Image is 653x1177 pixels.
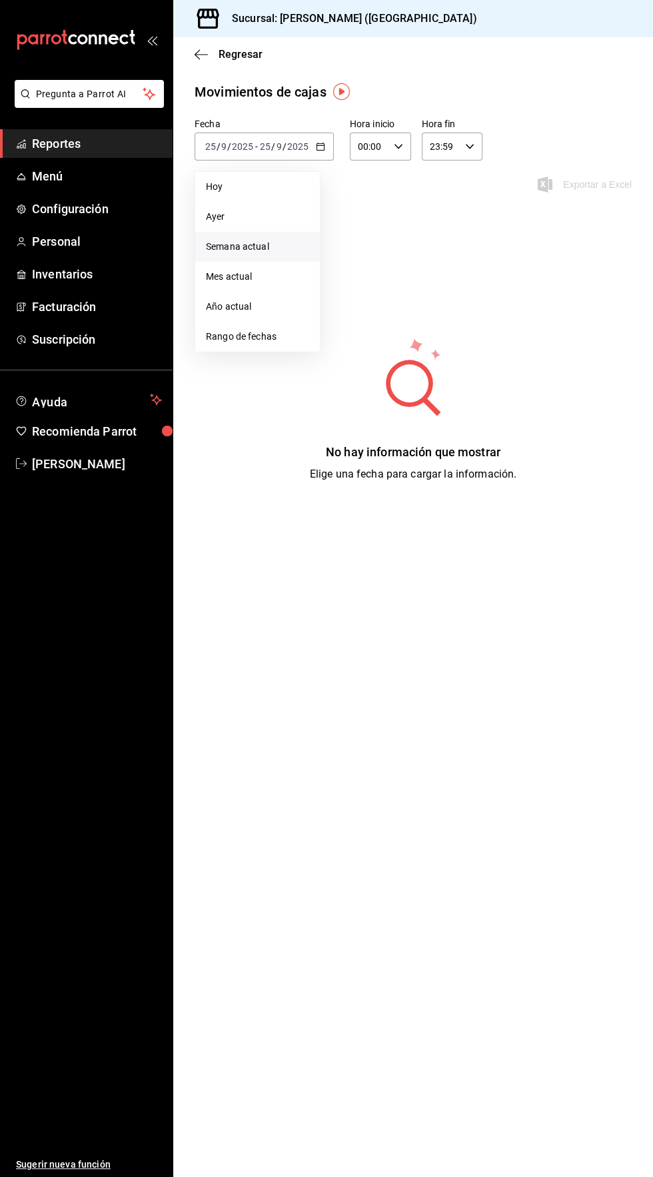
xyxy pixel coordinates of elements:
button: open_drawer_menu [147,35,157,45]
span: [PERSON_NAME] [32,455,162,473]
span: Inventarios [32,265,162,283]
span: Sugerir nueva función [16,1158,162,1172]
span: Ayer [206,210,309,224]
button: Regresar [195,48,263,61]
input: -- [276,141,283,152]
span: Reportes [32,135,162,153]
span: Año actual [206,300,309,314]
input: -- [221,141,227,152]
label: Hora inicio [350,119,411,129]
span: Rango de fechas [206,330,309,344]
span: Elige una fecha para cargar la información. [310,468,517,480]
span: Pregunta a Parrot AI [36,87,143,101]
input: ---- [287,141,309,152]
span: Hoy [206,180,309,194]
h3: Sucursal: [PERSON_NAME] ([GEOGRAPHIC_DATA]) [221,11,477,27]
input: -- [205,141,217,152]
span: Configuración [32,200,162,218]
span: Recomienda Parrot [32,422,162,440]
span: - [255,141,258,152]
span: Regresar [219,48,263,61]
input: ---- [231,141,254,152]
span: / [283,141,287,152]
span: Menú [32,167,162,185]
label: Hora fin [422,119,483,129]
span: / [271,141,275,152]
div: No hay información que mostrar [310,443,517,461]
span: Personal [32,232,162,250]
span: Ayuda [32,392,145,408]
span: / [227,141,231,152]
span: Mes actual [206,270,309,284]
div: Movimientos de cajas [195,82,326,102]
label: Fecha [195,119,334,129]
span: Semana actual [206,240,309,254]
a: Pregunta a Parrot AI [9,97,164,111]
input: -- [259,141,271,152]
button: Pregunta a Parrot AI [15,80,164,108]
span: Facturación [32,298,162,316]
img: Tooltip marker [333,83,350,100]
span: / [217,141,221,152]
span: Suscripción [32,330,162,348]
